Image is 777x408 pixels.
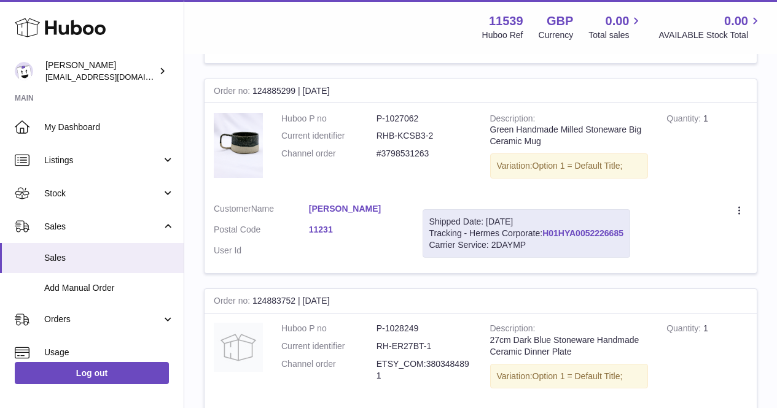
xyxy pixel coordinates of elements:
strong: 11539 [489,13,523,29]
span: My Dashboard [44,121,174,133]
span: Customer [214,204,251,214]
div: Tracking - Hermes Corporate: [423,209,630,258]
a: 0.00 AVAILABLE Stock Total [658,13,762,41]
img: alperaslan1535@gmail.com [15,62,33,80]
dd: #3798531263 [377,148,472,160]
dd: P-1027062 [377,113,472,125]
dt: Channel order [281,358,377,382]
span: AVAILABLE Stock Total [658,29,762,41]
img: no-photo.jpg [214,323,263,372]
div: 124885299 | [DATE] [205,79,757,104]
span: 0.00 [724,13,748,29]
strong: Order no [214,296,252,309]
span: Usage [44,347,174,358]
dt: Name [214,203,309,218]
dd: RH-ER27BT-1 [377,341,472,352]
span: Option 1 = Default Title; [533,161,623,171]
span: 0.00 [606,13,630,29]
dt: Huboo P no [281,323,377,334]
div: Variation: [490,153,649,179]
span: [EMAIL_ADDRESS][DOMAIN_NAME] [45,72,181,82]
strong: Description [490,323,536,336]
div: Huboo Ref [482,29,523,41]
span: Sales [44,252,174,264]
a: Log out [15,362,169,384]
td: 1 [657,104,757,194]
div: [PERSON_NAME] [45,60,156,83]
div: Variation: [490,364,649,389]
div: Shipped Date: [DATE] [429,216,623,228]
span: Total sales [588,29,643,41]
strong: Quantity [666,114,703,126]
dt: User Id [214,245,309,256]
dt: Current identifier [281,341,377,352]
dt: Channel order [281,148,377,160]
dt: Huboo P no [281,113,377,125]
td: 1 [657,314,757,404]
a: [PERSON_NAME] [309,203,404,215]
div: 27cm Dark Blue Stoneware Handmade Ceramic Dinner Plate [490,334,649,358]
img: kopya55.jpg [214,113,263,179]
span: Add Manual Order [44,282,174,294]
span: Listings [44,155,162,166]
span: Option 1 = Default Title; [533,371,623,381]
div: Carrier Service: 2DAYMP [429,239,623,251]
a: 11231 [309,224,404,236]
a: H01HYA0052226685 [542,228,623,238]
div: 124883752 | [DATE] [205,289,757,314]
a: 0.00 Total sales [588,13,643,41]
span: Orders [44,314,162,325]
dt: Postal Code [214,224,309,239]
span: Stock [44,188,162,199]
strong: Order no [214,86,252,99]
div: Green Handmade Milled Stoneware Big Ceramic Mug [490,124,649,147]
dd: RHB-KCSB3-2 [377,130,472,142]
span: Sales [44,221,162,233]
strong: Description [490,114,536,126]
dd: P-1028249 [377,323,472,334]
dd: ETSY_COM:3803484891 [377,358,472,382]
strong: GBP [547,13,573,29]
dt: Current identifier [281,130,377,142]
strong: Quantity [666,323,703,336]
div: Currency [539,29,574,41]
